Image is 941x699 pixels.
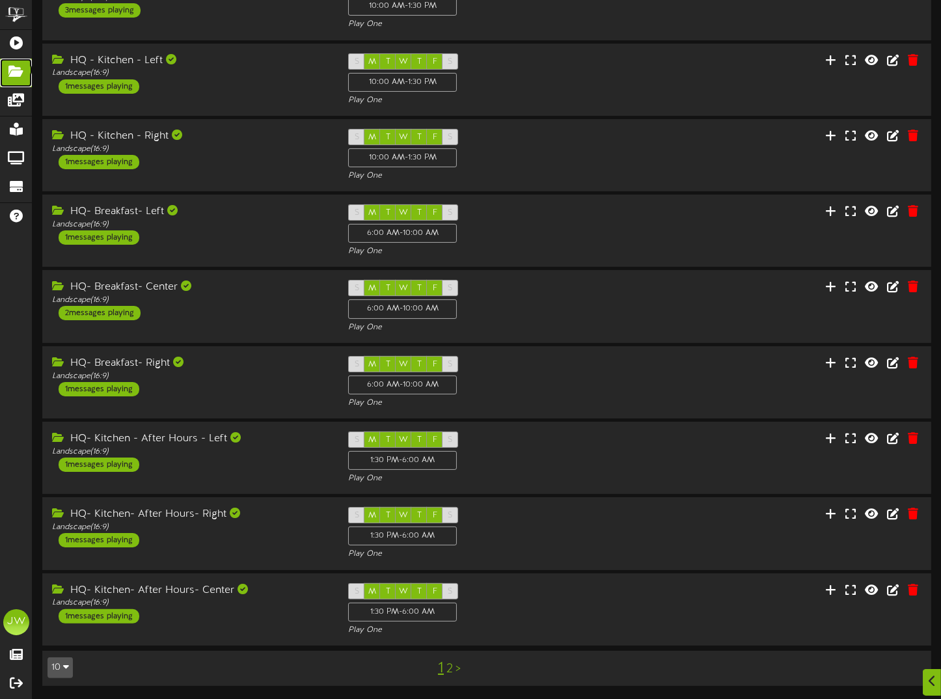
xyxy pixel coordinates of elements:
span: S [355,511,359,520]
span: S [448,284,452,293]
div: Play One [348,549,625,560]
span: T [386,208,390,217]
span: S [448,360,452,369]
span: S [355,435,359,445]
span: F [433,57,437,66]
span: T [386,57,390,66]
div: Landscape ( 16:9 ) [52,446,329,458]
div: 1 messages playing [59,79,139,94]
div: 1 messages playing [59,533,139,547]
span: T [417,284,422,293]
span: S [355,360,359,369]
div: 10:00 AM - 1:30 PM [348,148,457,167]
div: Play One [348,473,625,484]
div: Landscape ( 16:9 ) [52,597,329,609]
span: T [417,57,422,66]
span: F [433,511,437,520]
span: M [368,133,376,142]
span: T [386,360,390,369]
div: 1 messages playing [59,609,139,624]
div: Play One [348,322,625,333]
div: HQ- Breakfast- Right [52,356,329,371]
div: HQ - Kitchen - Left [52,53,329,68]
span: M [368,435,376,445]
div: 6:00 AM - 10:00 AM [348,299,457,318]
span: W [399,511,408,520]
span: S [355,587,359,596]
div: HQ- Breakfast- Center [52,280,329,295]
div: Landscape ( 16:9 ) [52,371,329,382]
div: 3 messages playing [59,3,141,18]
span: T [417,511,422,520]
div: Play One [348,171,625,182]
span: T [417,360,422,369]
span: T [417,208,422,217]
span: M [368,284,376,293]
div: HQ- Kitchen- After Hours- Right [52,507,329,522]
span: M [368,587,376,596]
div: Landscape ( 16:9 ) [52,522,329,533]
span: W [399,57,408,66]
span: M [368,511,376,520]
div: Play One [348,398,625,409]
span: T [386,587,390,596]
span: F [433,208,437,217]
div: 6:00 AM - 10:00 AM [348,376,457,394]
span: T [386,133,390,142]
span: S [448,57,452,66]
span: M [368,57,376,66]
a: > [456,662,461,676]
span: F [433,360,437,369]
span: S [448,511,452,520]
span: F [433,133,437,142]
div: JW [3,609,29,635]
div: 1:30 PM - 6:00 AM [348,451,457,470]
button: 10 [48,657,73,678]
div: HQ- Breakfast- Left [52,204,329,219]
span: T [417,435,422,445]
span: T [386,511,390,520]
div: Play One [348,625,625,636]
span: S [355,57,359,66]
div: 1 messages playing [59,458,139,472]
span: W [399,360,408,369]
div: 1 messages playing [59,230,139,245]
span: F [433,435,437,445]
span: S [448,587,452,596]
div: HQ- Kitchen- After Hours- Center [52,583,329,598]
div: 1 messages playing [59,155,139,169]
div: 6:00 AM - 10:00 AM [348,224,457,243]
span: S [355,133,359,142]
div: 10:00 AM - 1:30 PM [348,73,457,92]
span: W [399,208,408,217]
div: HQ- Kitchen - After Hours - Left [52,432,329,446]
span: F [433,587,437,596]
div: 2 messages playing [59,306,141,320]
span: M [368,360,376,369]
span: S [448,133,452,142]
div: 1:30 PM - 6:00 AM [348,603,457,622]
span: T [417,587,422,596]
div: 1 messages playing [59,382,139,396]
span: S [448,208,452,217]
div: Landscape ( 16:9 ) [52,295,329,306]
div: Play One [348,246,625,257]
a: 2 [446,662,453,676]
span: W [399,435,408,445]
div: Play One [348,95,625,106]
span: S [355,208,359,217]
span: T [386,284,390,293]
span: F [433,284,437,293]
div: 1:30 PM - 6:00 AM [348,527,457,545]
span: W [399,133,408,142]
div: Play One [348,19,625,30]
div: HQ - Kitchen - Right [52,129,329,144]
span: W [399,587,408,596]
span: T [386,435,390,445]
div: Landscape ( 16:9 ) [52,219,329,230]
a: 1 [438,660,444,677]
div: Landscape ( 16:9 ) [52,68,329,79]
span: T [417,133,422,142]
div: Landscape ( 16:9 ) [52,144,329,155]
span: W [399,284,408,293]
